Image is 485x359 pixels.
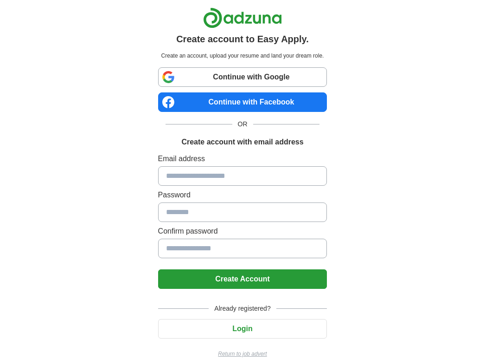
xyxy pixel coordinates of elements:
label: Email address [158,153,327,164]
span: Already registered? [209,304,276,313]
p: Create an account, upload your resume and land your dream role. [160,52,325,60]
label: Password [158,189,327,201]
a: Return to job advert [158,350,327,358]
a: Continue with Facebook [158,92,327,112]
label: Confirm password [158,226,327,237]
h1: Create account to Easy Apply. [176,32,309,46]
span: OR [232,119,253,129]
img: Adzuna logo [203,7,282,28]
h1: Create account with email address [181,137,303,148]
button: Create Account [158,269,327,289]
a: Login [158,325,327,333]
button: Login [158,319,327,339]
a: Continue with Google [158,67,327,87]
